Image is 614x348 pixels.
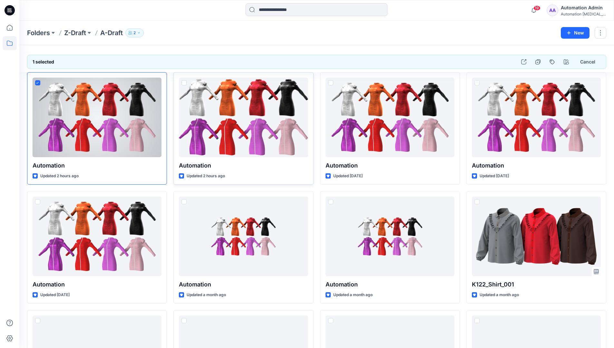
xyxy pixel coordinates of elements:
[40,292,70,298] p: Updated [DATE]
[125,28,144,37] button: 2
[561,12,606,16] div: Automation [MEDICAL_DATA]...
[40,173,79,179] p: Updated 2 hours ago
[33,280,161,289] p: Automation
[27,28,50,37] a: Folders
[179,280,308,289] p: Automation
[480,292,519,298] p: Updated a month ago
[187,292,226,298] p: Updated a month ago
[575,56,601,68] button: Cancel
[561,27,590,39] button: New
[472,280,601,289] p: K122_Shirt_001
[187,173,225,179] p: Updated 2 hours ago
[64,28,86,37] a: Z-Draft
[326,280,454,289] p: Automation
[533,5,541,11] span: 19
[547,5,558,16] div: AA
[333,292,373,298] p: Updated a month ago
[561,4,606,12] div: Automation Admin
[326,161,454,170] p: Automation
[100,28,123,37] p: A-Draft
[480,173,509,179] p: Updated [DATE]
[133,29,136,36] p: 2
[179,161,308,170] p: Automation
[33,161,161,170] p: Automation
[333,173,363,179] p: Updated [DATE]
[33,58,54,66] h6: 1 selected
[472,161,601,170] p: Automation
